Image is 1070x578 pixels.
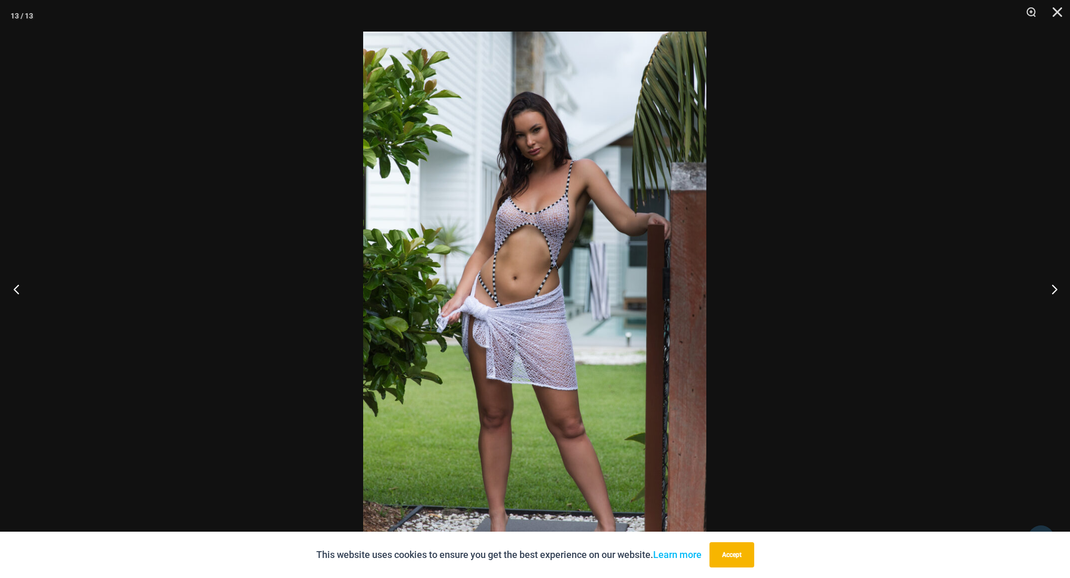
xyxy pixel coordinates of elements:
[653,549,702,560] a: Learn more
[363,32,706,546] img: Inferno Mesh Black White 8561 One Piece St Martin White 5996 Sarong 04
[709,542,754,567] button: Accept
[1031,263,1070,315] button: Next
[11,8,33,24] div: 13 / 13
[316,547,702,563] p: This website uses cookies to ensure you get the best experience on our website.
